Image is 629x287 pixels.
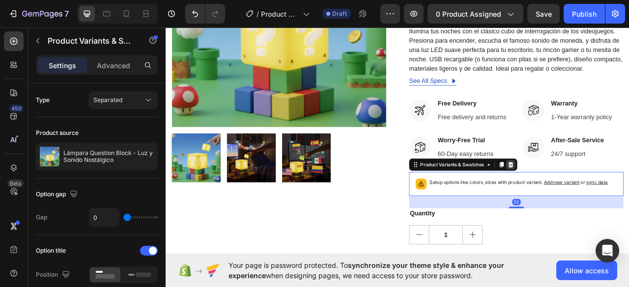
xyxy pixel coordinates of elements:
[49,60,76,71] p: Settings
[166,24,629,258] iframe: Design area
[36,129,79,137] div: Product source
[481,198,526,205] span: Add new variant
[36,268,72,282] div: Position
[36,188,80,201] div: Option gap
[36,246,66,255] div: Option title
[490,160,558,172] p: 24/7 support
[535,198,562,205] span: sync data
[36,213,47,222] div: Gap
[9,104,24,112] div: 450
[441,223,452,231] div: 32
[436,9,501,19] span: 0 product assigned
[322,175,407,183] div: Product Variants & Swatches
[229,260,543,281] span: Your page is password protected. To when designing pages, we need access to your store password.
[564,4,605,24] button: Publish
[48,35,131,47] p: Product Variants & Swatches
[346,160,417,172] p: 60-Day easy returns
[185,4,225,24] div: Undo/Redo
[526,198,562,205] span: or
[596,239,619,262] div: Open Intercom Messenger
[36,96,50,104] div: Type
[536,10,552,18] span: Save
[428,4,523,24] button: 0 product assigned
[310,257,335,280] button: decrement
[97,60,130,71] p: Advanced
[527,4,560,24] button: Save
[378,257,402,280] button: increment
[310,235,582,248] div: Quantity
[336,197,562,207] p: Setup options like colors, sizes with product variant.
[310,67,370,78] a: See All Specs
[64,8,69,20] p: 7
[572,9,597,19] div: Publish
[310,5,581,61] p: Ilumina tus noches con el clásico cubo de interrogación de los videojuegos. Presiona para encende...
[490,142,558,154] p: After-Sale Service
[490,95,568,107] p: Warranty
[332,9,347,18] span: Draft
[346,142,417,154] p: Worry-Free Trial
[490,113,568,125] p: 1-Year warranty policy
[89,91,158,109] button: Separated
[565,265,609,276] span: Allow access
[261,9,299,19] span: Product Page - [DATE] 00:57:01
[346,113,433,125] p: Free delivery and returns
[7,180,24,187] div: Beta
[257,9,259,19] span: /
[93,96,122,104] span: Separated
[63,150,154,163] p: Lámpara Question Block - Luz y Sonido Nostálgico
[4,4,73,24] button: 7
[556,261,617,280] button: Allow access
[310,67,358,78] div: See All Specs
[89,209,119,226] input: Auto
[229,261,504,280] span: synchronize your theme style & enhance your experience
[40,147,59,166] img: product feature img
[346,95,433,107] p: Free Delivery
[335,257,378,280] input: quantity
